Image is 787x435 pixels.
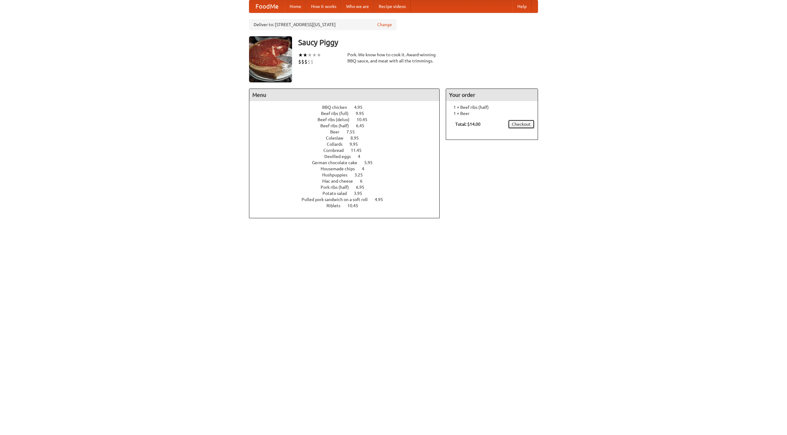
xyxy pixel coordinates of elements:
a: FoodMe [249,0,285,13]
h3: Saucy Piggy [298,36,538,49]
div: Deliver to: [STREET_ADDRESS][US_STATE] [249,19,397,30]
li: $ [304,58,307,65]
span: Pork ribs (half) [321,185,355,190]
li: $ [307,58,310,65]
li: ★ [312,52,317,58]
span: 6 [360,179,369,184]
li: 1 × Beef ribs (half) [449,104,535,110]
a: Recipe videos [374,0,411,13]
span: German chocolate cake [312,160,363,165]
h4: Menu [249,89,439,101]
a: Hushpuppies 3.25 [322,172,374,177]
a: Change [377,22,392,28]
span: Riblets [326,203,346,208]
span: Collards [327,142,349,147]
a: Pulled pork sandwich on a soft roll 4.95 [302,197,394,202]
b: Total: $14.00 [455,122,481,127]
span: 8.95 [350,136,365,140]
img: angular.jpg [249,36,292,82]
span: 6.45 [356,123,370,128]
a: Beef ribs (delux) 10.45 [318,117,379,122]
span: 9.95 [356,111,370,116]
a: Checkout [508,120,535,129]
span: 4 [358,154,366,159]
span: Beef ribs (full) [321,111,355,116]
a: German chocolate cake 5.95 [312,160,384,165]
a: Devilled eggs 4 [324,154,372,159]
a: Home [285,0,306,13]
a: Beef ribs (full) 9.95 [321,111,375,116]
span: 3.95 [354,191,368,196]
span: Hushpuppies [322,172,354,177]
span: 5.95 [364,160,379,165]
span: Coleslaw [326,136,350,140]
li: ★ [298,52,303,58]
li: ★ [317,52,321,58]
span: BBQ chicken [322,105,353,110]
a: Who we are [341,0,374,13]
span: 11.45 [351,148,368,153]
span: 10.45 [347,203,364,208]
a: Help [512,0,532,13]
a: Potato salad 3.95 [322,191,374,196]
li: ★ [307,52,312,58]
a: Pork ribs (half) 6.95 [321,185,376,190]
span: Housemade chips [321,166,361,171]
a: BBQ chicken 4.95 [322,105,374,110]
span: 10.45 [357,117,374,122]
h4: Your order [446,89,538,101]
span: 6.95 [356,185,370,190]
li: ★ [303,52,307,58]
li: 1 × Beer [449,110,535,117]
span: Mac and cheese [322,179,359,184]
span: Devilled eggs [324,154,357,159]
span: 3.25 [354,172,369,177]
span: 4.95 [375,197,389,202]
span: Potato salad [322,191,353,196]
li: $ [310,58,314,65]
a: Beef ribs (half) 6.45 [320,123,376,128]
a: How it works [306,0,341,13]
span: 4 [362,166,370,171]
span: Pulled pork sandwich on a soft roll [302,197,374,202]
li: $ [298,58,301,65]
span: 9.95 [350,142,364,147]
a: Cornbread 11.45 [323,148,373,153]
span: Beef ribs (half) [320,123,355,128]
span: 7.55 [346,129,361,134]
span: 4.95 [354,105,369,110]
a: Beer 7.55 [330,129,366,134]
a: Coleslaw 8.95 [326,136,370,140]
div: Pork. We know how to cook it. Award-winning BBQ sauce, and meat with all the trimmings. [347,52,440,64]
a: Collards 9.95 [327,142,369,147]
a: Housemade chips 4 [321,166,376,171]
span: Beer [330,129,346,134]
a: Mac and cheese 6 [322,179,374,184]
a: Riblets 10.45 [326,203,370,208]
li: $ [301,58,304,65]
span: Cornbread [323,148,350,153]
span: Beef ribs (delux) [318,117,356,122]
